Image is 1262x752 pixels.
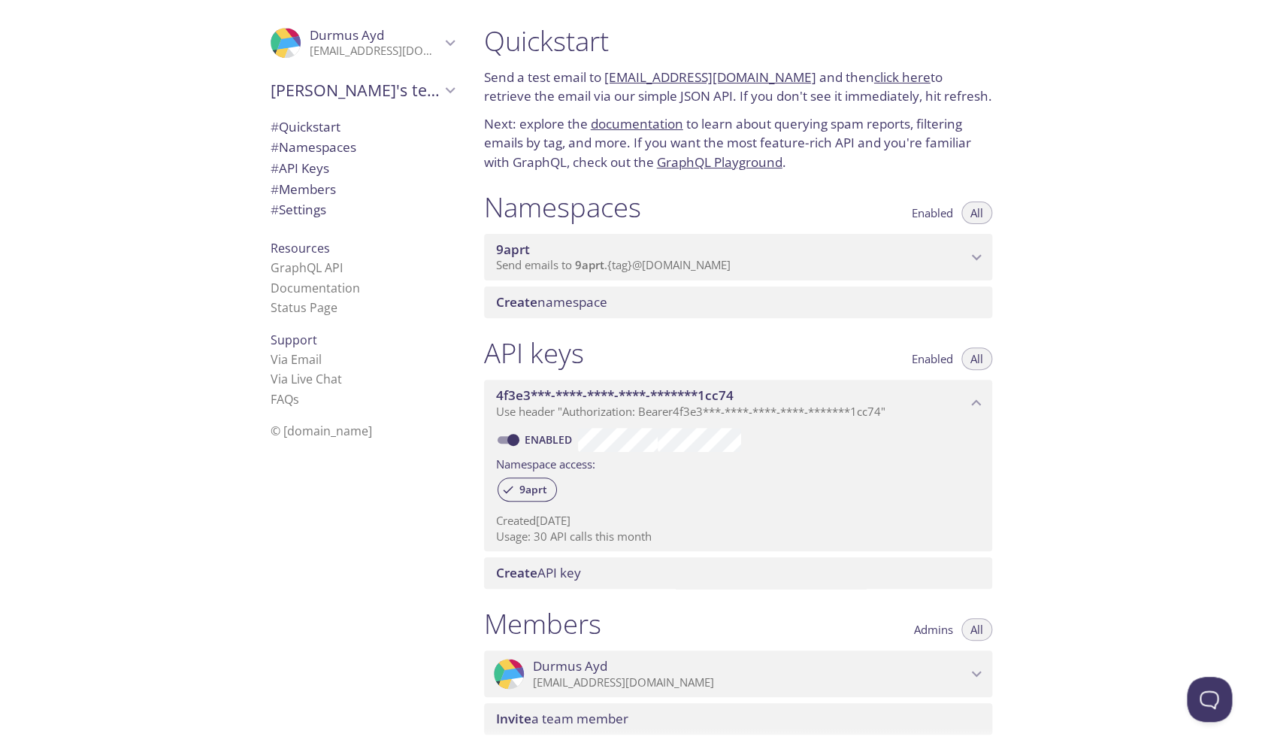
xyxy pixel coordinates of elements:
[271,118,340,135] span: Quickstart
[484,190,641,224] h1: Namespaces
[271,351,322,368] a: Via Email
[271,371,342,387] a: Via Live Chat
[271,138,356,156] span: Namespaces
[271,332,317,348] span: Support
[961,618,992,641] button: All
[271,240,330,256] span: Resources
[484,650,992,697] div: Durmus Ayd
[271,391,299,408] a: FAQ
[271,201,326,218] span: Settings
[484,114,992,172] p: Next: explore the to learn about querying spam reports, filtering emails by tag, and more. If you...
[496,257,731,272] span: Send emails to . {tag} @[DOMAIN_NAME]
[271,201,279,218] span: #
[522,432,578,447] a: Enabled
[259,199,466,220] div: Team Settings
[496,564,537,581] span: Create
[259,71,466,110] div: Durmus's team
[484,607,601,641] h1: Members
[484,557,992,589] div: Create API Key
[271,423,372,439] span: © [DOMAIN_NAME]
[484,68,992,106] p: Send a test email to and then to retrieve the email via our simple JSON API. If you don't see it ...
[496,529,980,544] p: Usage: 30 API calls this month
[271,299,337,316] a: Status Page
[903,202,962,224] button: Enabled
[961,347,992,370] button: All
[271,138,279,156] span: #
[484,234,992,280] div: 9aprt namespace
[484,287,992,318] div: Create namespace
[496,452,595,474] label: Namespace access:
[259,18,466,68] div: Durmus Ayd
[874,68,931,86] a: click here
[1187,677,1232,722] iframe: Help Scout Beacon - Open
[259,137,466,158] div: Namespaces
[533,658,607,675] span: Durmus Ayd
[510,483,556,496] span: 9aprt
[310,26,384,44] span: Durmus Ayd
[484,336,584,370] h1: API keys
[484,703,992,735] div: Invite a team member
[271,280,360,296] a: Documentation
[498,478,557,502] div: 9aprt
[271,259,343,276] a: GraphQL API
[496,513,980,529] p: Created [DATE]
[496,293,537,311] span: Create
[496,710,628,727] span: a team member
[310,44,440,59] p: [EMAIL_ADDRESS][DOMAIN_NAME]
[259,179,466,200] div: Members
[271,118,279,135] span: #
[259,117,466,138] div: Quickstart
[271,180,336,198] span: Members
[271,180,279,198] span: #
[496,293,607,311] span: namespace
[657,153,782,171] a: GraphQL Playground
[271,159,329,177] span: API Keys
[903,347,962,370] button: Enabled
[604,68,816,86] a: [EMAIL_ADDRESS][DOMAIN_NAME]
[259,158,466,179] div: API Keys
[271,159,279,177] span: #
[961,202,992,224] button: All
[293,391,299,408] span: s
[496,564,581,581] span: API key
[905,618,962,641] button: Admins
[496,710,531,727] span: Invite
[533,675,967,690] p: [EMAIL_ADDRESS][DOMAIN_NAME]
[484,24,992,58] h1: Quickstart
[575,257,604,272] span: 9aprt
[591,115,683,132] a: documentation
[271,80,440,101] span: [PERSON_NAME]'s team
[496,241,530,258] span: 9aprt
